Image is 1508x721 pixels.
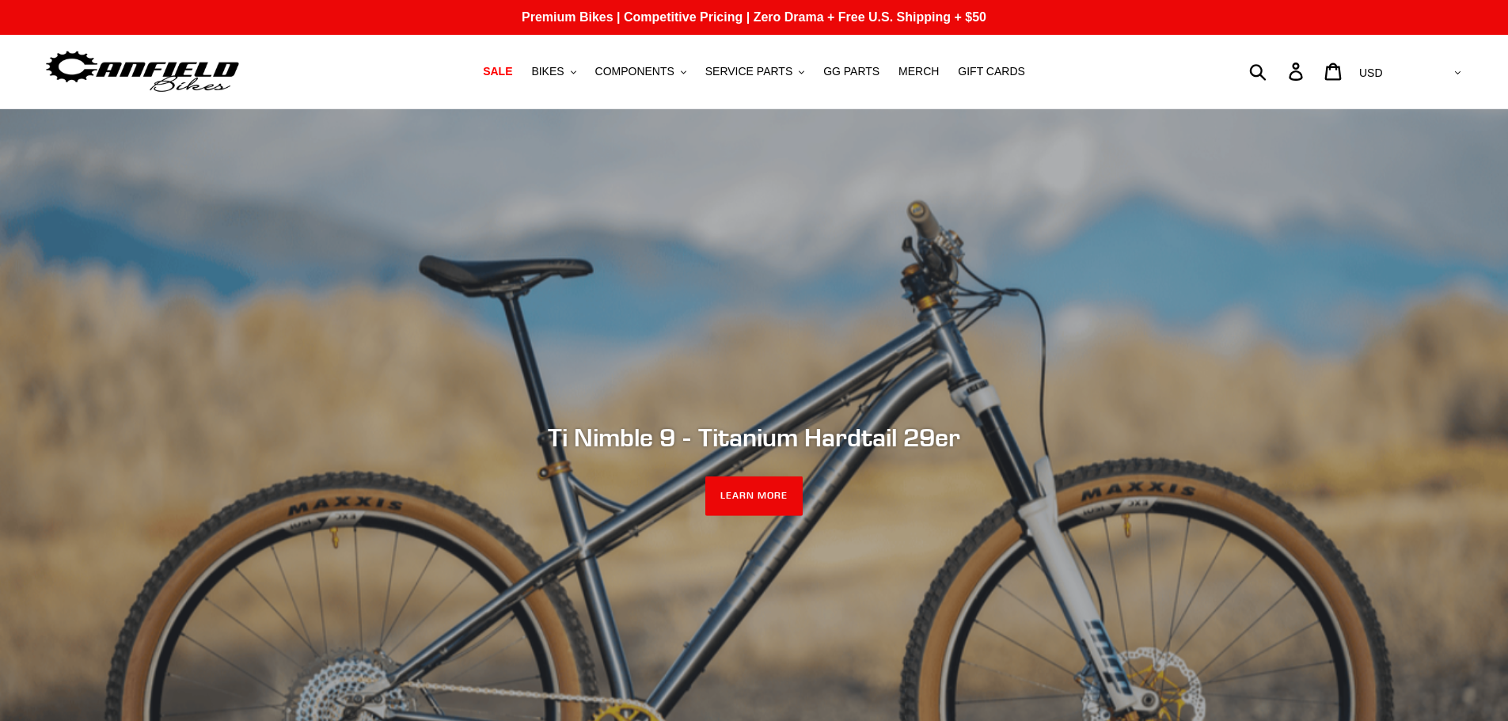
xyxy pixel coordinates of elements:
span: MERCH [898,65,939,78]
span: GG PARTS [823,65,879,78]
a: MERCH [891,61,947,82]
span: SERVICE PARTS [705,65,792,78]
a: GG PARTS [815,61,887,82]
a: SALE [475,61,520,82]
a: GIFT CARDS [950,61,1033,82]
button: COMPONENTS [587,61,694,82]
h2: Ti Nimble 9 - Titanium Hardtail 29er [323,423,1186,453]
span: GIFT CARDS [958,65,1025,78]
button: SERVICE PARTS [697,61,812,82]
span: COMPONENTS [595,65,674,78]
button: BIKES [523,61,583,82]
img: Canfield Bikes [44,47,241,97]
span: SALE [483,65,512,78]
a: LEARN MORE [705,476,803,516]
input: Search [1258,54,1298,89]
span: BIKES [531,65,564,78]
